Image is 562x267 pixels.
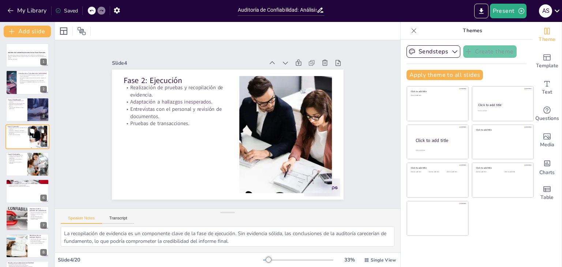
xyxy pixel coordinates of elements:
[535,114,559,123] span: Questions
[40,222,47,229] div: 7
[40,195,47,201] div: 6
[30,240,47,241] p: Prevención de fraudes.
[341,256,358,263] div: 33 %
[61,216,102,224] button: Speaker Notes
[77,27,86,35] span: Position
[8,107,25,109] p: Prevención de problemas en fases posteriores.
[40,168,47,174] div: 5
[539,4,552,18] button: a s
[8,161,25,164] p: Toma de decisiones sobre la fiabilidad.
[532,22,562,48] div: Change the overall theme
[38,127,47,136] button: Delete Slide
[40,86,47,93] div: 2
[476,171,499,173] div: Click to add text
[30,241,47,243] p: Mejora de la toma de decisiones.
[463,45,517,58] button: Create theme
[6,206,49,230] div: 7
[6,98,49,122] div: 3
[476,166,528,169] div: Click to add title
[8,262,47,264] p: Desafíos en la Auditoría de Confiabilidad
[532,127,562,154] div: Add images, graphics, shapes or video
[8,131,27,134] p: Entrevistas con el personal y revisión de documentos.
[30,234,47,238] p: Beneficios de una Auditoría Efectiva
[19,74,47,77] p: La auditoría de confiabilidad asegura la precisión de los registros financieros.
[30,238,47,240] p: Identificación de errores en registros.
[19,81,47,84] p: La auditoría es un [PERSON_NAME] para la confianza en el mercado.
[532,75,562,101] div: Add text boxes
[40,59,47,65] div: 1
[8,100,25,103] p: Establecimiento del enfoque de la auditoría.
[6,234,49,258] div: 8
[8,180,47,183] p: Fase 4: Informe
[6,179,49,203] div: 6
[40,113,47,120] div: 3
[411,90,463,93] div: Click to add title
[8,263,47,265] p: Complejidad de los registros financieros.
[478,110,527,112] div: Click to add text
[536,62,558,70] span: Template
[8,184,47,186] p: Claridad y concisión en la presentación.
[429,171,445,173] div: Click to add text
[8,127,27,130] p: Realización de pruebas y recopilación de evidencia.
[8,99,25,101] p: Fase 1: Planificación
[61,226,394,247] textarea: La recopilación de evidencia es un componente clave de la fase de ejecución. Sin evidencia sólida...
[55,7,78,14] div: Saved
[177,20,258,107] p: Realización de pruebas y recopilación de evidencia.
[30,212,47,214] p: Mantiene la transparencia financiera.
[19,77,47,80] p: La auditoría incluye revisiones de documentos y pruebas de campo.
[5,124,49,149] div: 4
[8,134,27,136] p: Pruebas de transacciones.
[490,4,527,18] button: Present
[19,72,47,74] p: Introducción a la Auditoría de Confiabilidad
[8,182,47,183] p: Preparación del informe final.
[58,256,263,263] div: Slide 4 / 20
[8,59,47,60] p: Generated with [URL]
[30,208,47,212] p: Importancia de la Auditoría de Confiabilidad
[156,44,231,126] p: Pruebas de transacciones.
[19,80,47,81] p: La auditoría protege a los inversores y otros interesados.
[8,183,47,184] p: Resumen de hallazgos y recomendaciones.
[420,22,525,40] p: Themes
[238,5,316,15] input: Insert title
[411,171,427,173] div: Click to add text
[30,213,47,216] p: Fortalece la confianza de los inversores.
[447,171,463,173] div: Click to add text
[8,158,25,161] p: Documentación de problemas encontrados.
[532,48,562,75] div: Add ready made slides
[161,34,242,121] p: Entrevistas con el personal y revisión de documentos.
[539,35,555,44] span: Theme
[58,25,70,37] div: Layout
[411,95,463,97] div: Click to add text
[41,140,47,147] div: 4
[474,4,488,18] button: Export to PowerPoint
[172,29,247,112] p: Adaptación a hallazgos inesperados.
[532,101,562,127] div: Get real-time input from your audience
[406,45,460,58] button: Sendsteps
[411,166,463,169] div: Click to add title
[8,104,25,107] p: Diseño de un plan de auditoría efectivo.
[8,156,25,158] p: Comparación de hallazgos con expectativas.
[30,217,47,220] p: Contribuye a la estabilidad [PERSON_NAME].
[539,169,555,177] span: Charts
[540,193,554,202] span: Table
[416,150,462,151] div: Click to add body
[478,103,527,107] div: Click to add title
[8,153,25,155] p: Fase 3: Evaluación
[40,249,47,256] div: 8
[416,138,462,144] div: Click to add title
[542,88,552,96] span: Text
[371,257,396,263] span: Single View
[505,171,528,173] div: Click to add text
[540,141,554,149] span: Media
[30,242,47,244] p: Aumento de la rentabilidad.
[28,127,37,136] button: Duplicate Slide
[406,70,483,80] button: Apply theme to all slides
[6,152,49,176] div: 5
[8,103,25,104] p: Identificación de riesgos potenciales.
[5,5,50,16] button: My Library
[6,70,49,94] div: 2
[532,180,562,206] div: Add a table
[8,265,47,266] p: Resistencia al cambio por parte del personal.
[8,186,47,187] p: Reflejo preciso de los resultados de la auditoría.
